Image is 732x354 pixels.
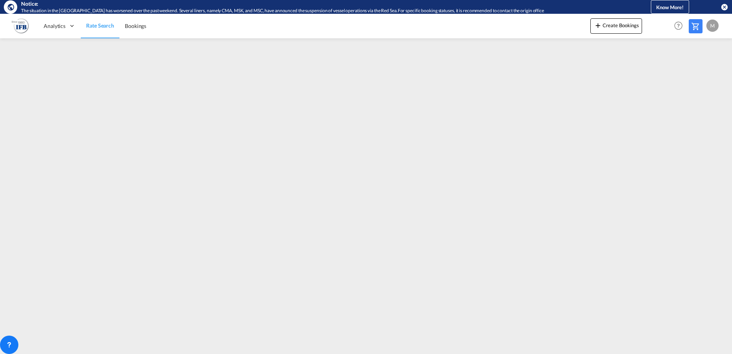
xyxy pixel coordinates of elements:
[81,13,119,38] a: Rate Search
[7,3,15,11] md-icon: icon-earth
[672,19,685,32] span: Help
[706,20,719,32] div: M
[721,3,728,11] button: icon-close-circle
[672,19,689,33] div: Help
[590,18,642,34] button: icon-plus 400-fgCreate Bookings
[593,21,603,30] md-icon: icon-plus 400-fg
[44,22,65,30] span: Analytics
[11,17,29,34] img: b628ab10256c11eeb52753acbc15d091.png
[656,4,684,10] span: Know More!
[38,13,81,38] div: Analytics
[125,23,146,29] span: Bookings
[21,8,619,14] div: The situation in the Red Sea has worsened over the past weekend. Several liners, namely CMA, MSK,...
[86,22,114,29] span: Rate Search
[119,13,152,38] a: Bookings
